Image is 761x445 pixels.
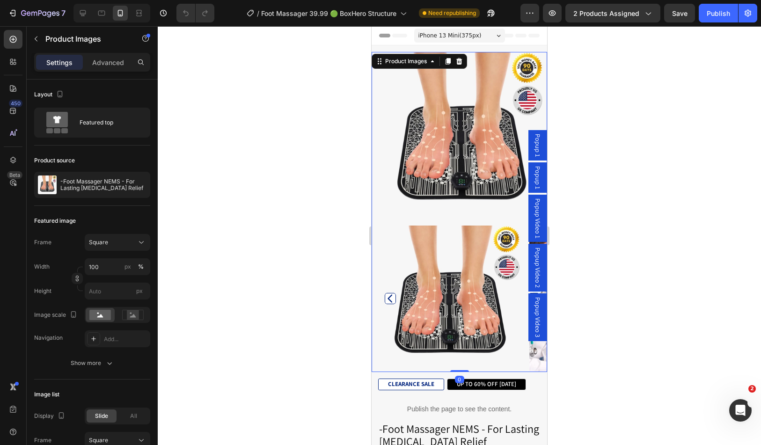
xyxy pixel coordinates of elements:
[92,58,124,67] p: Advanced
[34,436,51,445] label: Frame
[7,171,22,179] div: Beta
[34,355,150,372] button: Show more
[261,8,396,18] span: Foot Massager 39.99 🟢 BoxHero Structure
[85,234,150,251] button: Square
[138,263,144,271] div: %
[104,335,148,343] div: Add...
[45,33,125,44] p: Product Images
[34,287,51,295] label: Height
[748,385,756,393] span: 2
[71,358,114,368] div: Show more
[7,395,169,423] h1: -Foot Massager NEMS - For Lasting [MEDICAL_DATA] Relief
[699,4,738,22] button: Publish
[664,4,695,22] button: Save
[122,261,133,272] button: %
[85,258,150,275] input: px%
[34,309,79,321] div: Image scale
[176,4,214,22] div: Undo/Redo
[46,58,73,67] p: Settings
[9,100,22,107] div: 450
[573,8,639,18] span: 2 products assigned
[34,156,75,165] div: Product source
[85,283,150,299] input: px
[4,4,70,22] button: 7
[89,238,108,247] span: Square
[38,175,57,194] img: product feature img
[729,399,752,422] iframe: Intercom live chat
[34,88,66,101] div: Layout
[95,412,108,420] span: Slide
[672,9,688,17] span: Save
[136,287,143,294] span: px
[89,436,108,445] span: Square
[130,412,137,420] span: All
[34,263,50,271] label: Width
[34,410,67,423] div: Display
[372,26,547,445] iframe: Design area
[135,261,146,272] button: px
[34,238,51,247] label: Frame
[34,334,63,342] div: Navigation
[124,263,131,271] div: px
[61,7,66,19] p: 7
[34,217,76,225] div: Featured image
[565,4,660,22] button: 2 products assigned
[34,390,59,399] div: Image list
[707,8,730,18] div: Publish
[60,178,146,191] p: -Foot Massager NEMS - For Lasting [MEDICAL_DATA] Relief
[257,8,259,18] span: /
[428,9,476,17] span: Need republishing
[80,112,137,133] div: Featured top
